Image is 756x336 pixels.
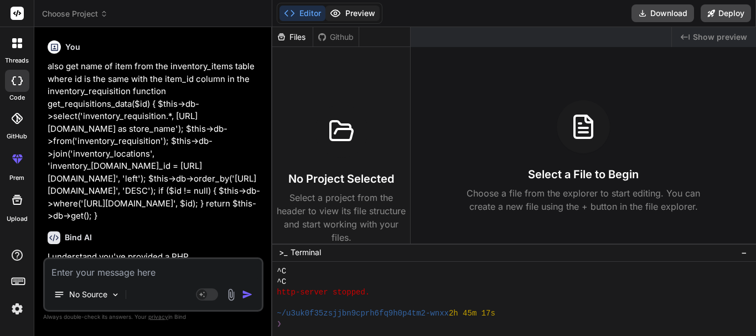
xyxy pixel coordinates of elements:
[8,299,27,318] img: settings
[741,247,747,258] span: −
[325,6,380,21] button: Preview
[9,93,25,102] label: code
[277,319,282,329] span: ❯
[42,8,108,19] span: Choose Project
[459,187,707,213] p: Choose a file from the explorer to start editing. You can create a new file using the + button in...
[277,277,286,287] span: ^C
[291,247,321,258] span: Terminal
[631,4,694,22] button: Download
[7,214,28,224] label: Upload
[65,42,80,53] h6: You
[277,191,406,244] p: Select a project from the header to view its file structure and start working with your files.
[272,32,313,43] div: Files
[69,289,107,300] p: No Source
[279,6,325,21] button: Editor
[739,244,749,261] button: −
[528,167,639,182] h3: Select a File to Begin
[449,308,495,319] span: 2h 45m 17s
[242,289,253,300] img: icon
[7,132,27,141] label: GitHub
[277,308,449,319] span: ~/u3uk0f35zsjjbn9cprh6fq9h0p4tm2-wnxx
[279,247,287,258] span: >_
[277,287,370,298] span: http-server stopped.
[65,232,92,243] h6: Bind AI
[5,56,29,65] label: threads
[48,60,261,223] p: also get name of item from the inventory_items table where id is the same with the item_id column...
[111,290,120,299] img: Pick Models
[148,313,168,320] span: privacy
[9,173,24,183] label: prem
[701,4,751,22] button: Deploy
[225,288,237,301] img: attachment
[693,32,747,43] span: Show preview
[288,171,394,187] h3: No Project Selected
[277,266,286,277] span: ^C
[313,32,359,43] div: Github
[43,312,263,322] p: Always double-check its answers. Your in Bind
[48,251,261,303] p: I understand you've provided a PHP function and are asking to extend it to include the item name ...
